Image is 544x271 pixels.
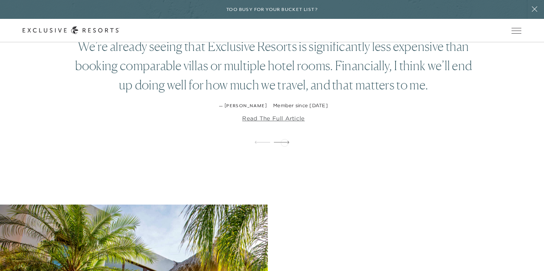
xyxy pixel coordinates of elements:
[71,37,476,94] p: We’re already seeing that Exclusive Resorts is significantly less expensive than booking comparab...
[226,6,318,13] h6: Too busy for your bucket list?
[512,28,521,33] button: Open navigation
[273,102,328,109] p: Member since [DATE]
[219,102,267,109] h6: — [PERSON_NAME]
[242,115,304,122] a: Read the full article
